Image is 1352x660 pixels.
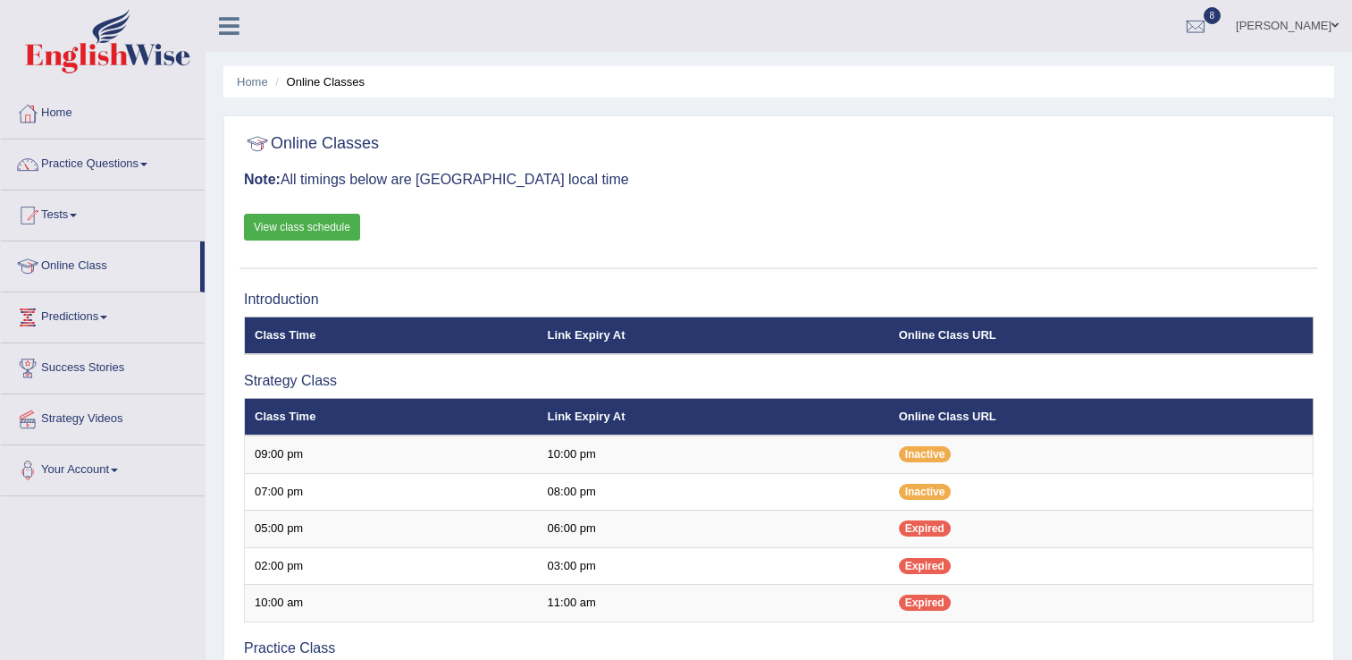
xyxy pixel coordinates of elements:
a: Predictions [1,292,205,337]
h3: Introduction [244,292,1314,308]
a: Success Stories [1,343,205,388]
td: 03:00 pm [538,547,889,585]
span: Inactive [899,446,952,462]
span: Inactive [899,484,952,500]
a: Home [237,75,268,89]
td: 07:00 pm [245,473,538,511]
th: Class Time [245,317,538,354]
a: Home [1,89,205,133]
td: 08:00 pm [538,473,889,511]
th: Online Class URL [889,317,1314,354]
h2: Online Classes [244,131,379,157]
span: Expired [899,520,951,537]
span: Expired [899,595,951,611]
th: Link Expiry At [538,398,889,436]
td: 09:00 pm [245,436,538,473]
a: Practice Questions [1,140,205,184]
td: 05:00 pm [245,511,538,548]
a: Strategy Videos [1,394,205,439]
h3: All timings below are [GEOGRAPHIC_DATA] local time [244,172,1314,188]
th: Class Time [245,398,538,436]
a: Your Account [1,445,205,490]
td: 10:00 am [245,585,538,622]
td: 02:00 pm [245,547,538,585]
td: 11:00 am [538,585,889,622]
h3: Practice Class [244,640,1314,656]
a: Online Class [1,241,200,286]
a: View class schedule [244,214,360,241]
a: Tests [1,190,205,235]
th: Link Expiry At [538,317,889,354]
b: Note: [244,172,281,187]
span: Expired [899,558,951,574]
span: 8 [1204,7,1222,24]
li: Online Classes [271,73,365,90]
td: 06:00 pm [538,511,889,548]
th: Online Class URL [889,398,1314,436]
h3: Strategy Class [244,373,1314,389]
td: 10:00 pm [538,436,889,473]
